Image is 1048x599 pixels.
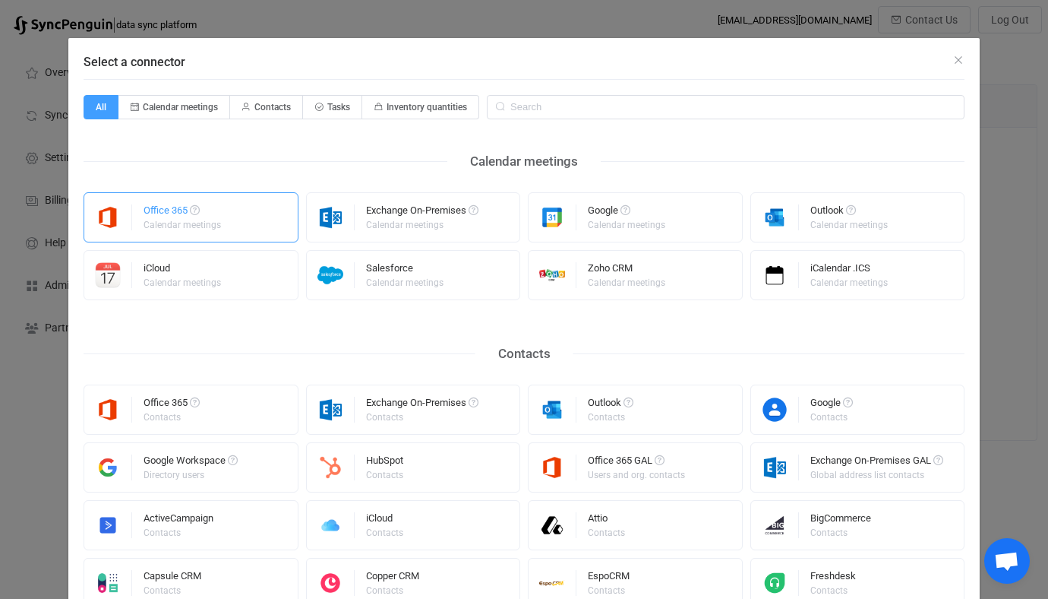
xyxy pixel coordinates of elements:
img: capsule.png [84,570,132,596]
div: Calendar meetings [366,220,476,230]
input: Search [487,95,964,119]
div: BigCommerce [810,513,871,528]
div: Calendar meetings [144,220,221,230]
div: Open chat [984,538,1030,584]
div: Contacts [144,586,199,595]
img: outlook.png [529,397,576,423]
div: iCloud [144,263,223,278]
div: Contacts [366,471,403,480]
img: copper.png [307,570,355,596]
div: Calendar meetings [366,278,444,287]
div: Salesforce [366,263,446,278]
button: Close [952,53,964,68]
div: Calendar meetings [447,150,601,173]
div: Calendar meetings [144,278,221,287]
div: ActiveCampaign [144,513,213,528]
div: Contacts [810,413,851,422]
div: Directory users [144,471,235,480]
div: Outlook [588,398,633,413]
img: big-commerce.png [751,512,799,538]
img: icalendar.png [751,262,799,288]
div: Contacts [366,586,417,595]
div: Office 365 [144,398,200,413]
img: google-contacts.png [751,397,799,423]
div: Attio [588,513,627,528]
img: google.png [529,204,576,230]
img: microsoft365.png [529,455,576,480]
img: icloud.png [307,512,355,538]
div: Calendar meetings [588,278,665,287]
div: Calendar meetings [810,278,888,287]
img: microsoft365.png [84,204,132,230]
img: exchange.png [307,397,355,423]
div: Contacts [144,528,211,537]
img: salesforce.png [307,262,355,288]
div: Freshdesk [810,571,856,586]
div: Google [588,205,668,220]
img: outlook.png [751,204,799,230]
img: zoho-crm.png [529,262,576,288]
div: Contacts [588,586,627,595]
div: iCalendar .ICS [810,263,890,278]
div: EspoCRM [588,571,630,586]
img: icloud-calendar.png [84,262,132,288]
img: hubspot.png [307,455,355,480]
div: Calendar meetings [810,220,888,230]
div: iCloud [366,513,406,528]
img: exchange.png [751,455,799,480]
div: Contacts [588,528,625,537]
div: Contacts [475,342,573,366]
img: attio.png [529,512,576,538]
div: Exchange On-Premises [366,398,478,413]
span: Select a connector [84,55,185,69]
div: Exchange On-Premises GAL [810,455,943,471]
div: Contacts [366,528,403,537]
img: espo-crm.png [529,570,576,596]
img: freshdesk.png [751,570,799,596]
div: Contacts [810,528,869,537]
img: activecampaign.png [84,512,132,538]
div: Contacts [588,413,631,422]
div: Copper CRM [366,571,419,586]
div: Exchange On-Premises [366,205,478,220]
div: Google Workspace [144,455,238,471]
div: Global address list contacts [810,471,941,480]
div: Contacts [144,413,197,422]
div: Office 365 GAL [588,455,687,471]
div: Contacts [366,413,476,422]
div: Users and org. contacts [588,471,685,480]
div: Contacts [810,586,854,595]
div: Capsule CRM [144,571,201,586]
img: google-workspace.png [84,455,132,480]
div: Google [810,398,853,413]
div: HubSpot [366,455,406,471]
div: Zoho CRM [588,263,668,278]
div: Outlook [810,205,890,220]
img: microsoft365.png [84,397,132,423]
img: exchange.png [307,204,355,230]
div: Office 365 [144,205,223,220]
div: Calendar meetings [588,220,665,230]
